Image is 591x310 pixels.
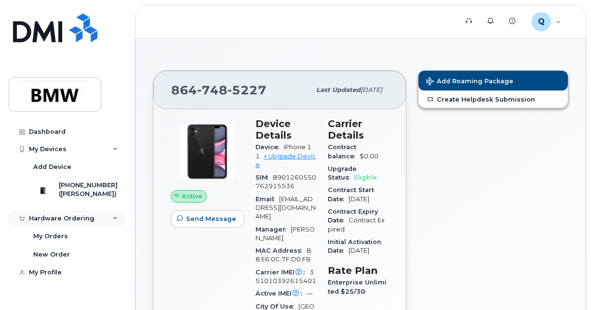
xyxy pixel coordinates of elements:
span: Initial Activation Date [328,238,381,254]
span: $0.00 [360,153,378,160]
span: Device [255,143,283,151]
a: Create Helpdesk Submission [418,90,568,108]
a: + Upgrade Device [255,153,316,168]
button: Add Roaming Package [418,71,568,90]
h3: Device Details [255,118,316,141]
span: Active [182,192,202,201]
span: Contract Start Date [328,186,374,202]
span: Email [255,195,279,203]
span: City Of Use [255,303,298,310]
span: [PERSON_NAME] [255,226,315,242]
span: Manager [255,226,291,233]
span: — [307,290,313,297]
span: iPhone 11 [255,143,311,159]
h3: Rate Plan [328,265,389,276]
span: SIM [255,174,273,181]
span: Enterprise Unlimited $25/30 [328,279,387,295]
span: Eligible [354,174,377,181]
button: Send Message [171,210,244,228]
span: [DATE] [361,86,382,93]
h3: Carrier Details [328,118,389,141]
span: Contract balance [328,143,360,159]
span: 864 [171,83,267,97]
span: Active IMEI [255,290,307,297]
span: 351010392615401 [255,269,316,284]
span: [EMAIL_ADDRESS][DOMAIN_NAME] [255,195,316,220]
span: Contract Expiry Date [328,208,378,224]
span: Contract Expired [328,217,385,232]
span: 5227 [228,83,267,97]
span: Send Message [186,214,236,223]
span: Add Roaming Package [426,77,513,87]
span: Last updated [316,86,361,93]
span: 8901260550762915536 [255,174,316,190]
span: MAC Address [255,247,307,254]
iframe: Messenger Launcher [549,268,584,303]
span: 748 [197,83,228,97]
span: [DATE] [349,195,369,203]
span: Carrier IMEI [255,269,309,276]
span: [DATE] [349,247,369,254]
img: iPhone_11.jpg [178,123,236,181]
span: Upgrade Status [328,165,357,181]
